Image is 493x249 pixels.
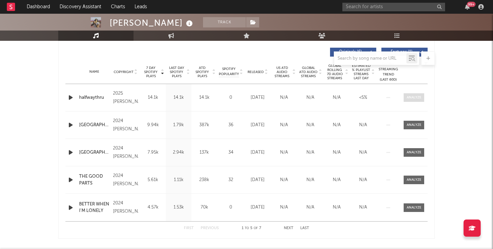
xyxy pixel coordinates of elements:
div: N/A [299,94,322,101]
span: US ATD Audio Streams [273,66,291,78]
a: BETTER WHEN I'M LONELY [79,201,110,214]
a: [GEOGRAPHIC_DATA] [79,122,110,129]
a: [GEOGRAPHIC_DATA] [79,149,110,156]
div: 70k [193,204,215,211]
a: THE GOOD PARTS [79,173,110,187]
div: 14.1k [167,94,190,101]
div: 32 [219,177,243,183]
div: 36 [219,122,243,129]
div: N/A [325,122,348,129]
span: Spotify Popularity [219,67,239,77]
div: N/A [273,149,295,156]
div: 0 [219,94,243,101]
span: Copyright [114,70,134,74]
div: 0 [219,204,243,211]
div: N/A [352,204,375,211]
button: Track [203,17,246,27]
div: 14.1k [193,94,215,101]
div: 2.94k [167,149,190,156]
div: 14.1k [142,94,164,101]
div: [DATE] [246,94,269,101]
div: 2024 [PERSON_NAME] [113,199,138,216]
div: [DATE] [246,122,269,129]
div: [PERSON_NAME] [110,17,194,28]
span: Last Day Spotify Plays [167,66,186,78]
input: Search for artists [342,3,445,11]
div: N/A [325,204,348,211]
div: N/A [273,122,295,129]
span: 7 Day Spotify Plays [142,66,160,78]
span: Originals ( 6 ) [334,50,366,54]
div: Global Streaming Trend (Last 60D) [378,62,399,82]
div: 1 5 7 [232,224,270,233]
div: 2024 [PERSON_NAME] [113,172,138,188]
span: ATD Spotify Plays [193,66,211,78]
span: of [254,227,258,230]
div: N/A [352,149,375,156]
div: N/A [325,94,348,101]
div: N/A [325,149,348,156]
div: 387k [193,122,215,129]
div: [DATE] [246,149,269,156]
div: N/A [299,149,322,156]
div: 99 + [467,2,476,7]
div: N/A [299,177,322,183]
div: 137k [193,149,215,156]
button: Next [284,226,293,230]
div: N/A [273,94,295,101]
button: Previous [201,226,219,230]
div: N/A [273,177,295,183]
div: N/A [325,177,348,183]
div: N/A [299,204,322,211]
span: Global ATD Audio Streams [299,66,318,78]
div: 7.95k [142,149,164,156]
span: Estimated % Playlist Streams Last Day [352,64,370,80]
span: Global Rolling 7D Audio Streams [325,64,344,80]
button: Features(1) [381,48,428,57]
div: 9.94k [142,122,164,129]
div: 1.79k [167,122,190,129]
span: Features ( 1 ) [386,50,417,54]
div: 2024 [PERSON_NAME] [113,117,138,133]
div: 2024 [PERSON_NAME] [113,144,138,161]
button: First [184,226,194,230]
button: Originals(6) [330,48,376,57]
div: N/A [352,122,375,129]
div: <5% [352,94,375,101]
button: 99+ [465,4,470,10]
a: halfwaythru [79,94,110,101]
span: Released [248,70,264,74]
div: [DATE] [246,204,269,211]
div: N/A [273,204,295,211]
div: 2025 [PERSON_NAME] [113,90,138,106]
div: N/A [352,177,375,183]
div: 34 [219,149,243,156]
div: Name [79,69,110,74]
div: 238k [193,177,215,183]
input: Search by song name or URL [334,56,406,61]
div: 1.11k [167,177,190,183]
div: [DATE] [246,177,269,183]
span: to [245,227,249,230]
div: 4.57k [142,204,164,211]
button: Last [300,226,309,230]
div: 5.61k [142,177,164,183]
div: N/A [299,122,322,129]
div: 1.53k [167,204,190,211]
